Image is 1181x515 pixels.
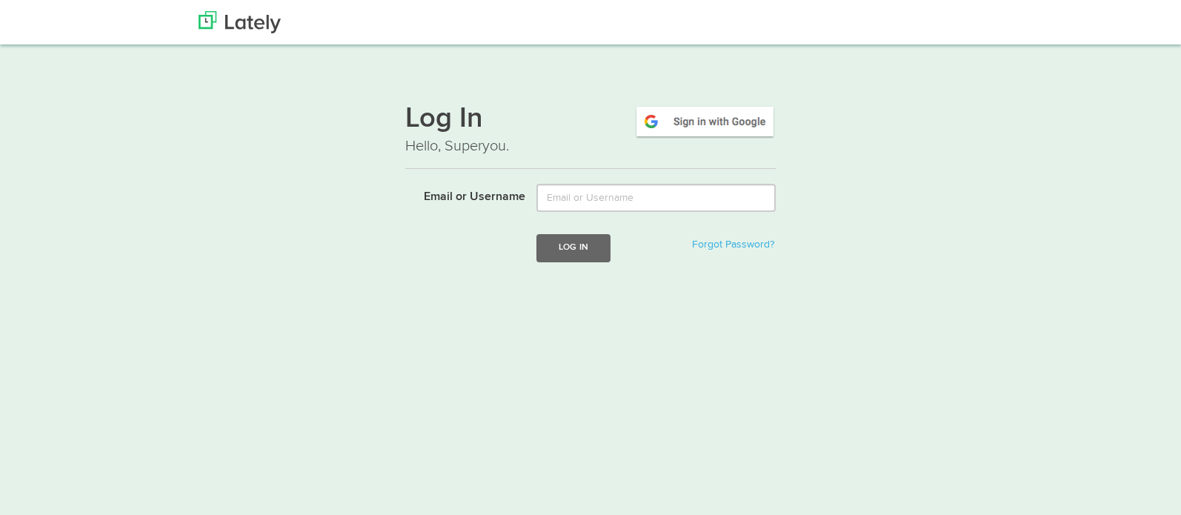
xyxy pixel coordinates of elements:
[199,11,281,33] img: Lately
[405,136,776,157] p: Hello, Superyou.
[536,184,776,212] input: Email or Username
[405,104,776,136] h1: Log In
[692,239,774,250] a: Forgot Password?
[536,234,611,262] button: Log In
[634,104,776,139] img: google-signin.png
[394,184,525,206] label: Email or Username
